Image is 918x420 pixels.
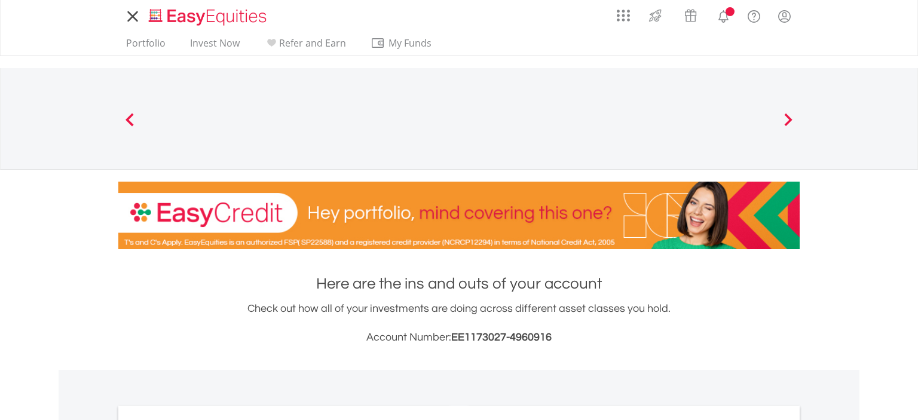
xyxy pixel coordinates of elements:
a: AppsGrid [609,3,638,22]
img: vouchers-v2.svg [681,6,700,25]
h3: Account Number: [118,329,800,346]
span: EE1173027-4960916 [451,332,552,343]
a: My Profile [769,3,800,29]
span: My Funds [371,35,449,51]
img: EasyCredit Promotion Banner [118,182,800,249]
a: Refer and Earn [259,37,351,56]
a: Vouchers [673,3,708,25]
img: grid-menu-icon.svg [617,9,630,22]
a: Notifications [708,3,739,27]
a: FAQ's and Support [739,3,769,27]
a: Home page [144,3,271,27]
div: Check out how all of your investments are doing across different asset classes you hold. [118,301,800,346]
img: thrive-v2.svg [645,6,665,25]
h1: Here are the ins and outs of your account [118,273,800,295]
a: Invest Now [185,37,244,56]
a: Portfolio [121,37,170,56]
img: EasyEquities_Logo.png [146,7,271,27]
span: Refer and Earn [279,36,346,50]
